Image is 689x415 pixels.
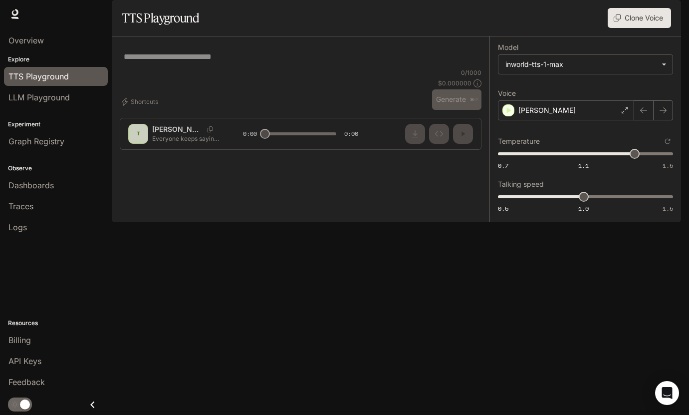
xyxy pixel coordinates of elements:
p: [PERSON_NAME] [518,105,576,115]
p: Talking speed [498,181,544,188]
p: $ 0.000000 [438,79,471,87]
p: Model [498,44,518,51]
button: Shortcuts [120,94,162,110]
span: 1.5 [663,161,673,170]
div: inworld-tts-1-max [498,55,673,74]
span: 0.7 [498,161,508,170]
span: 1.0 [578,204,589,213]
p: Voice [498,90,516,97]
p: Temperature [498,138,540,145]
div: inworld-tts-1-max [505,59,657,69]
div: Open Intercom Messenger [655,381,679,405]
span: 0.5 [498,204,508,213]
button: Reset to default [662,136,673,147]
p: 0 / 1000 [461,68,481,77]
span: 1.1 [578,161,589,170]
button: Clone Voice [608,8,671,28]
span: 1.5 [663,204,673,213]
h1: TTS Playground [122,8,199,28]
